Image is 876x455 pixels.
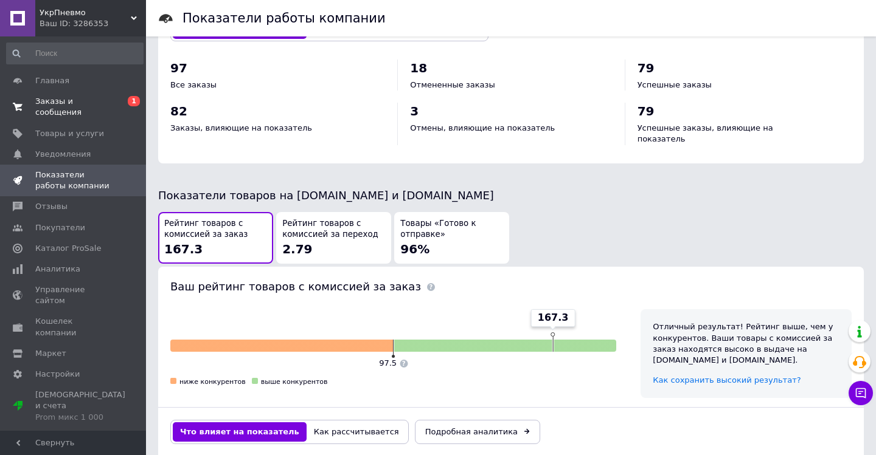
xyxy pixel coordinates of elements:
[6,43,144,64] input: Поиск
[158,212,273,264] button: Рейтинг товаров с комиссией за заказ167.3
[261,378,328,386] span: выше конкурентов
[182,11,386,26] h1: Показатели работы компании
[35,369,80,380] span: Настройки
[638,104,655,118] span: 79
[170,80,217,89] span: Все заказы
[35,284,113,306] span: Управление сайтом
[638,61,655,75] span: 79
[307,422,406,442] button: Как рассчитывается
[282,242,312,256] span: 2.79
[35,222,85,233] span: Покупатели
[170,280,421,293] span: Ваш рейтинг товаров с комиссией за заказ
[35,169,113,191] span: Показатели работы компании
[394,212,509,264] button: Товары «Готово к отправке»96%
[35,96,113,118] span: Заказы и сообщения
[849,381,873,405] button: Чат с покупателем
[35,412,125,423] div: Prom микс 1 000
[35,149,91,160] span: Уведомления
[35,348,66,359] span: Маркет
[170,61,187,75] span: 97
[410,123,555,132] span: Отмены, влияющие на показатель
[653,321,839,366] div: Отличный результат! Рейтинг выше, чем у конкурентов. Ваши товары с комиссией за заказ находятся в...
[400,218,503,241] span: Товары «Готово к отправке»
[35,316,113,338] span: Кошелек компании
[35,128,104,139] span: Товары и услуги
[538,311,569,324] span: 167.3
[410,61,427,75] span: 18
[638,123,773,143] span: Успешные заказы, влияющие на показатель
[410,80,495,89] span: Отмененные заказы
[173,422,307,442] button: Что влияет на показатель
[170,104,187,118] span: 82
[40,7,131,18] span: УкрПневмо
[35,389,125,423] span: [DEMOGRAPHIC_DATA] и счета
[35,243,101,254] span: Каталог ProSale
[35,201,68,212] span: Отзывы
[158,189,494,202] span: Показатели товаров на [DOMAIN_NAME] и [DOMAIN_NAME]
[128,96,140,106] span: 1
[282,218,385,241] span: Рейтинг товаров с комиссией за переход
[653,375,801,385] a: Как сохранить высокий результат?
[379,358,397,368] span: 97.5
[170,123,312,132] span: Заказы, влияющие на показатель
[164,218,267,241] span: Рейтинг товаров с комиссией за заказ
[415,420,540,444] a: Подробная аналитика
[400,242,429,256] span: 96%
[35,264,80,275] span: Аналитика
[164,242,203,256] span: 167.3
[40,18,146,29] div: Ваш ID: 3286353
[35,75,69,86] span: Главная
[179,378,246,386] span: ниже конкурентов
[410,104,419,118] span: 3
[638,80,712,89] span: Успешные заказы
[276,212,391,264] button: Рейтинг товаров с комиссией за переход2.79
